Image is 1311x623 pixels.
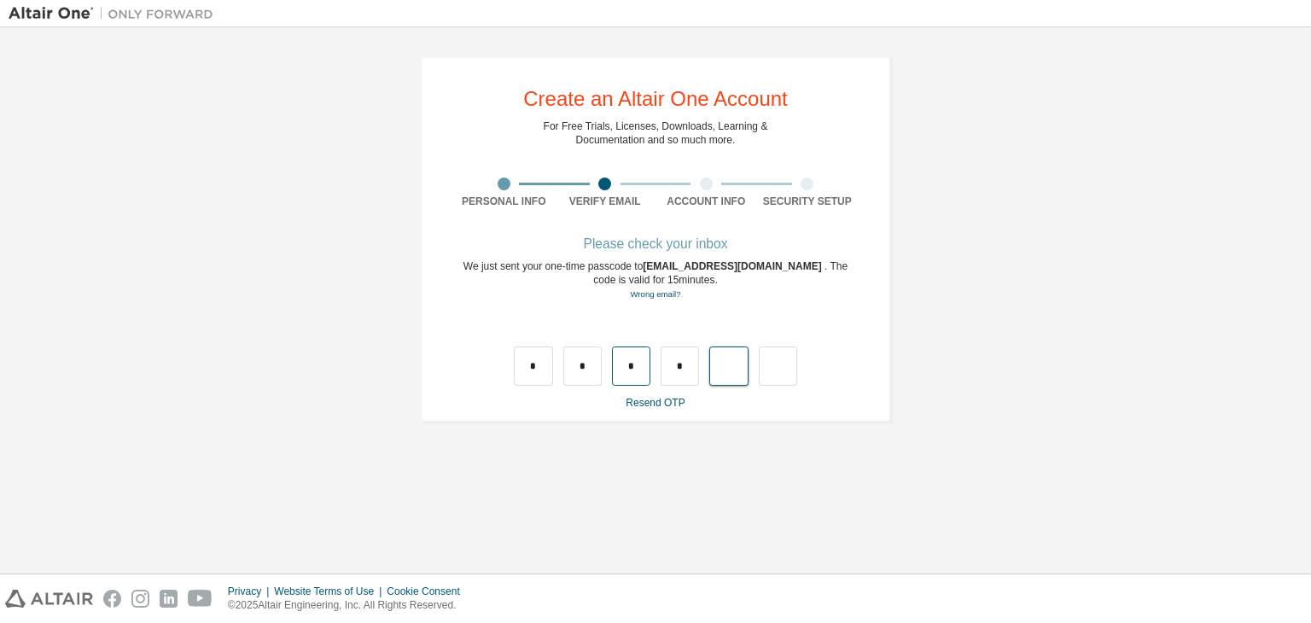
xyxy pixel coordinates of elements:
img: altair_logo.svg [5,590,93,608]
span: [EMAIL_ADDRESS][DOMAIN_NAME] [643,260,824,272]
div: We just sent your one-time passcode to . The code is valid for 15 minutes. [453,259,858,301]
div: Website Terms of Use [274,585,387,598]
img: instagram.svg [131,590,149,608]
img: Altair One [9,5,222,22]
p: © 2025 Altair Engineering, Inc. All Rights Reserved. [228,598,470,613]
img: linkedin.svg [160,590,178,608]
img: youtube.svg [188,590,213,608]
div: Cookie Consent [387,585,469,598]
div: Personal Info [453,195,555,208]
a: Resend OTP [626,397,685,409]
div: Account Info [655,195,757,208]
div: Security Setup [757,195,859,208]
div: Please check your inbox [453,239,858,249]
div: Privacy [228,585,274,598]
div: Verify Email [555,195,656,208]
a: Go back to the registration form [630,289,680,299]
div: Create an Altair One Account [523,89,788,109]
img: facebook.svg [103,590,121,608]
div: For Free Trials, Licenses, Downloads, Learning & Documentation and so much more. [544,119,768,147]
